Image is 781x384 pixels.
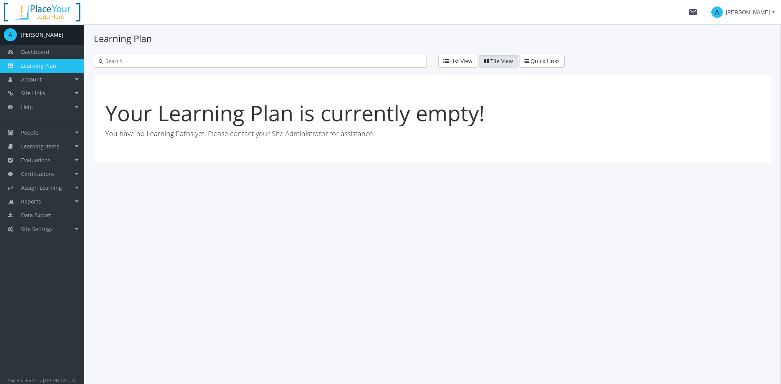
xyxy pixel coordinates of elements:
span: Site Settings [21,225,53,233]
span: Help [21,103,33,111]
span: A [4,28,17,41]
h1: Learning Plan [94,32,771,45]
span: [PERSON_NAME] [726,5,770,19]
input: Search [103,57,422,65]
p: You have no Learning Paths yet. Please contact your Site Administrator for assistance. [105,129,760,139]
small: SkillBuilder® - v.[TECHNICAL_ID] [8,377,77,383]
span: A [711,7,723,18]
mat-icon: mail [688,8,698,17]
span: Tile View [490,57,513,65]
span: Evaluations [21,156,51,164]
span: Dashboard [21,48,49,55]
span: Quick Links [531,57,560,65]
span: Learning Plan [21,62,56,69]
span: Assign Learning [21,184,62,191]
span: Site Links [21,89,45,97]
span: People [21,129,38,136]
div: [PERSON_NAME] [21,31,64,39]
h1: Your Learning Plan is currently empty! [105,101,760,125]
span: Certifications [21,170,55,177]
span: Reports [21,198,41,205]
span: List View [450,57,472,65]
span: Learning Items [21,143,59,150]
span: Account [21,76,42,83]
span: Data Export [21,212,51,219]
